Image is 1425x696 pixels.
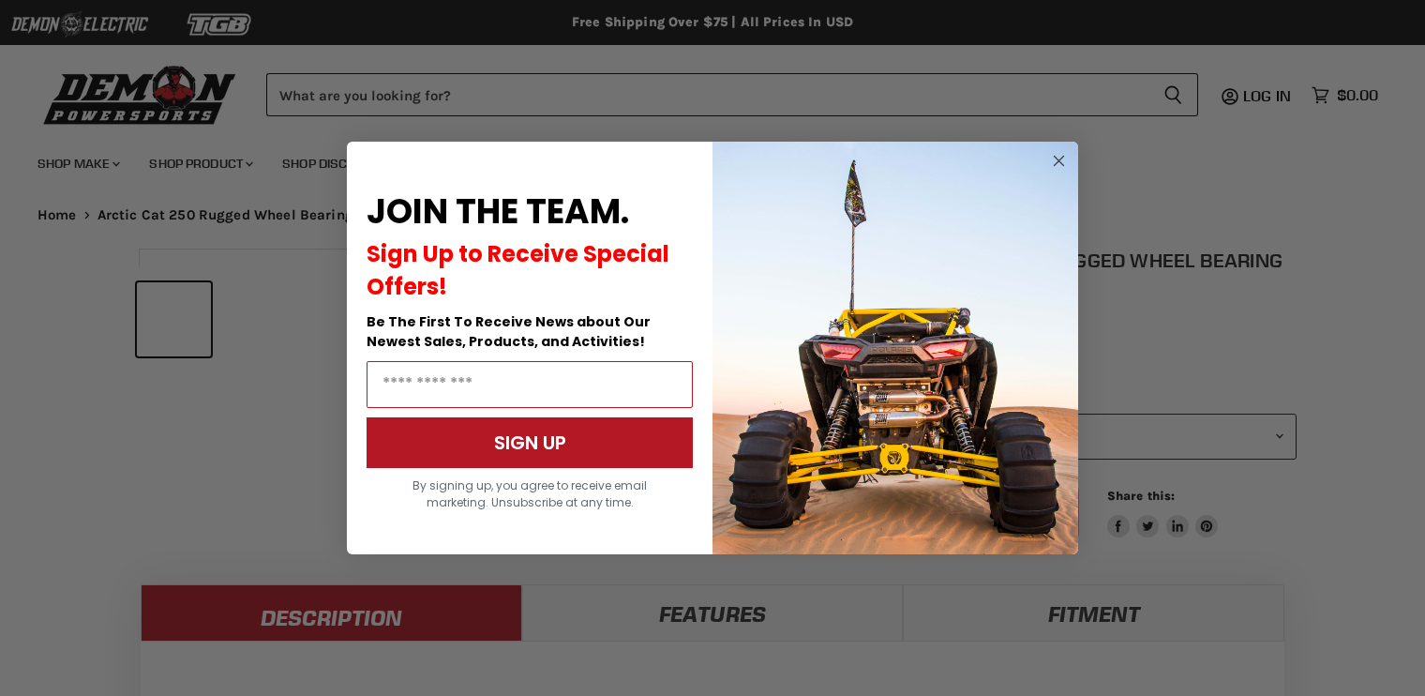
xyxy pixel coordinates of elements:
span: JOIN THE TEAM. [367,188,629,235]
span: Sign Up to Receive Special Offers! [367,238,669,302]
button: SIGN UP [367,417,693,468]
button: Close dialog [1047,149,1071,173]
input: Email Address [367,361,693,408]
span: Be The First To Receive News about Our Newest Sales, Products, and Activities! [367,312,651,351]
span: By signing up, you agree to receive email marketing. Unsubscribe at any time. [412,477,647,510]
img: a9095488-b6e7-41ba-879d-588abfab540b.jpeg [712,142,1078,554]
